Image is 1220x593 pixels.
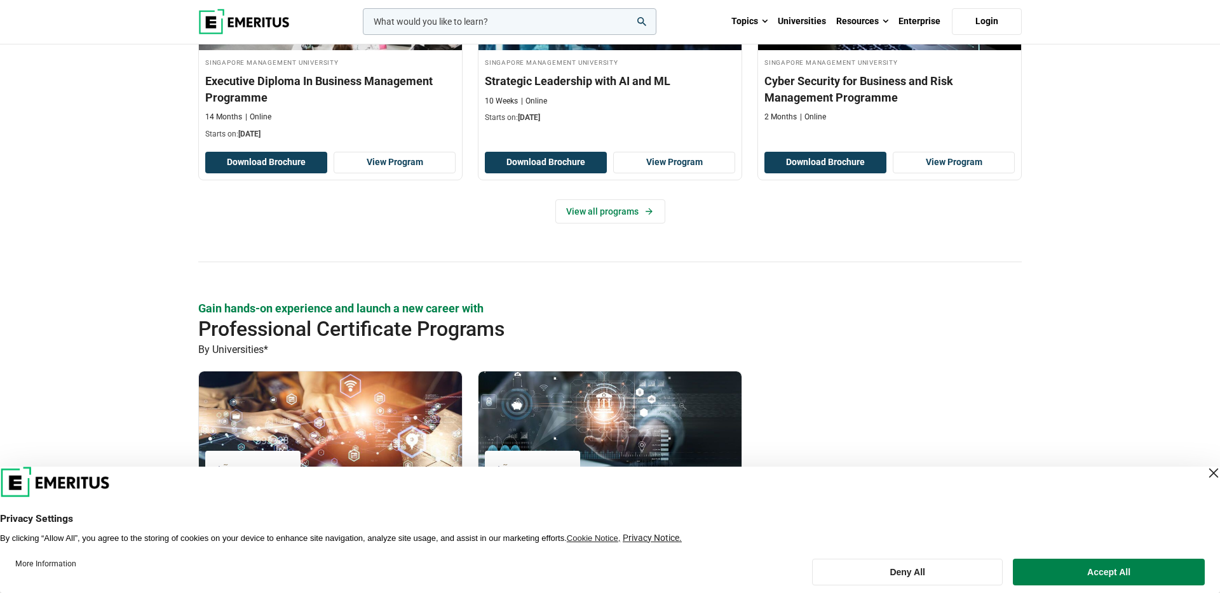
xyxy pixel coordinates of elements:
button: Download Brochure [205,152,327,173]
input: woocommerce-product-search-field-0 [363,8,656,35]
a: View all programs [555,199,665,223]
h4: Singapore Management University [764,57,1015,67]
a: Finance Course by Singapore Management University - Singapore Management University Singapore Man... [478,371,742,561]
p: 14 Months [205,112,242,123]
p: Online [521,96,547,107]
img: Singapore Management University [491,457,574,486]
button: Download Brochure [485,152,607,173]
a: Login [952,8,1022,35]
p: 10 Weeks [485,96,518,107]
p: 2 Months [764,112,797,123]
p: Online [800,112,826,123]
h3: Cyber Security for Business and Risk Management Programme [764,73,1015,105]
img: Professional Certificate in Digital Transformation Programme | Online Digital Transformation Course [199,371,462,498]
p: Starts on: [205,129,456,140]
span: [DATE] [518,113,540,122]
a: View Program [334,152,456,173]
h4: Singapore Management University [485,57,735,67]
p: Online [245,112,271,123]
p: Gain hands-on experience and launch a new career with [198,300,1022,316]
h3: Executive Diploma In Business Management Programme [205,73,456,105]
img: Singapore Management University [212,457,294,486]
h3: Strategic Leadership with AI and ML [485,73,735,89]
span: [DATE] [238,130,261,138]
h2: Professional Certificate Programs [198,316,939,342]
p: By Universities* [198,342,1022,358]
a: View Program [893,152,1015,173]
button: Download Brochure [764,152,886,173]
p: Starts on: [485,112,735,123]
img: Professional Certificate in Fintech Programme | Online Finance Course [478,371,742,498]
a: Digital Transformation Course by Singapore Management University - Singapore Management Universit... [199,371,462,577]
h4: Singapore Management University [205,57,456,67]
a: View Program [613,152,735,173]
